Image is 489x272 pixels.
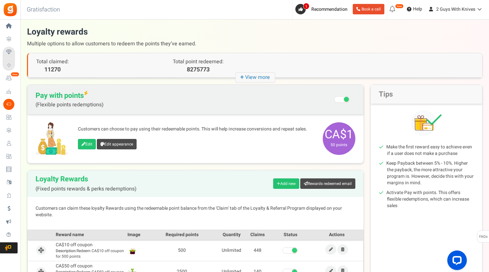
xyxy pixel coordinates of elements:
[387,144,474,157] li: Make the first reward easy to achieve even if a user does not make a purchase
[218,230,244,240] th: Quantity
[371,85,482,104] h2: Tips
[27,38,482,50] span: Multiple options to allow customers to redeem the points they’ve earned.
[141,66,255,74] p: 8275773
[303,3,309,9] span: 1
[271,230,310,240] th: Status
[56,248,77,254] b: Description:
[295,4,350,14] a: 1 Recommendation
[244,230,271,240] th: Claims
[3,2,18,17] img: Gratisfaction
[36,102,104,108] span: (Flexible points redemptions)
[273,178,299,189] a: Add new
[337,244,348,255] a: Remove
[54,240,126,261] td: CA$10 off coupon
[235,72,275,83] i: View more
[36,91,104,108] span: Pay with points
[145,240,218,261] td: 500
[218,240,244,261] td: Unlimited
[78,126,316,132] p: Customers can choose to pay using their redeemable points. This will help increase conversions an...
[36,175,137,192] h2: Loyalty Rewards
[36,186,137,192] span: (Fixed points rewards & perks redemptions)
[127,246,137,255] img: Reward
[323,122,355,155] span: CA$1
[387,189,474,209] li: Activate Pay with points. This offers flexible redemptions, which can increase sales
[20,3,67,16] h3: Gratisfaction
[145,230,218,240] th: Required points
[325,244,336,255] a: Edit
[36,66,69,74] span: 11270
[324,142,354,148] small: 50 points
[479,231,488,243] span: FAQs
[411,110,442,136] img: Tips
[240,73,245,82] strong: +
[11,72,19,77] em: New
[126,230,145,240] th: Image
[311,6,348,13] span: Recommendation
[404,4,425,14] a: Help
[56,248,124,259] span: Redeem CA$10 off coupon for 500 points
[411,6,422,12] span: Help
[36,205,355,218] p: Customers can claim these loyalty Rewards using the redeemable point balance from the 'Claim' tab...
[310,230,363,240] th: Actions
[36,58,69,66] span: Total claimed:
[300,178,355,189] a: Rewards redeemed email
[353,4,384,14] a: Book a call
[244,240,271,261] td: 448
[97,139,137,149] a: Edit appearance
[3,73,18,84] a: New
[436,6,475,13] span: 2 Guys With Knives
[141,58,255,66] p: Total point redeemed:
[395,4,404,8] em: New
[54,230,126,240] th: Reward name
[387,160,474,186] li: Keep Payback between 5% - 10%. Higher the payback, the more attractive your program is. However, ...
[36,122,68,155] img: Pay with points
[27,26,482,50] h1: Loyalty rewards
[78,139,96,149] a: Edit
